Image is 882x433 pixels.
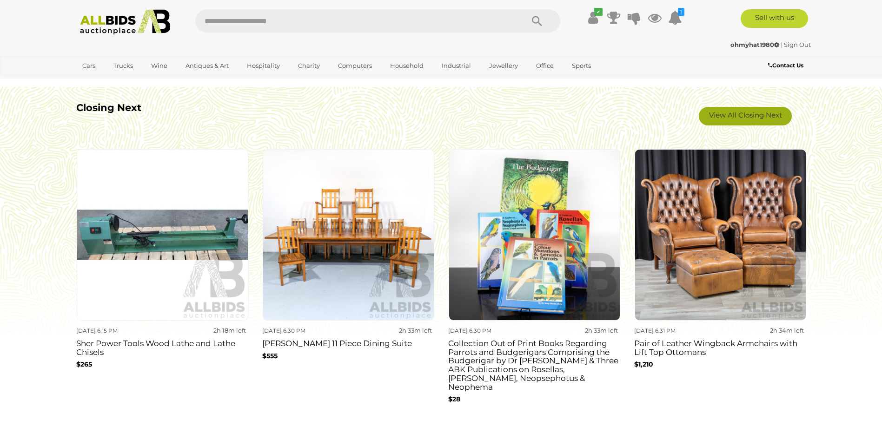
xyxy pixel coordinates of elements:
div: [DATE] 6:15 PM [76,326,159,336]
a: Sports [566,58,597,73]
div: [DATE] 6:31 PM [634,326,717,336]
a: [DATE] 6:30 PM 2h 33m left Collection Out of Print Books Regarding Parrots and Budgerigars Compri... [448,149,620,415]
a: Office [530,58,560,73]
img: Pair of Leather Wingback Armchairs with Lift Top Ottomans [635,149,806,321]
button: Search [514,9,560,33]
img: Collection Out of Print Books Regarding Parrots and Budgerigars Comprising the Budgerigar by Dr R... [449,149,620,321]
a: Computers [332,58,378,73]
a: [DATE] 6:15 PM 2h 18m left Sher Power Tools Wood Lathe and Lathe Chisels $265 [76,149,248,415]
strong: 2h 18m left [213,327,246,334]
h3: Sher Power Tools Wood Lathe and Lathe Chisels [76,337,248,356]
a: 1 [668,9,682,26]
b: Contact Us [768,62,803,69]
a: Contact Us [768,60,806,71]
a: Industrial [436,58,477,73]
h3: [PERSON_NAME] 11 Piece Dining Suite [262,337,434,348]
b: $28 [448,395,460,403]
b: $265 [76,360,92,368]
a: Wine [145,58,173,73]
a: Hospitality [241,58,286,73]
a: Jewellery [483,58,524,73]
strong: 2h 33m left [399,327,432,334]
h3: Collection Out of Print Books Regarding Parrots and Budgerigars Comprising the Budgerigar by Dr [... [448,337,620,391]
div: [DATE] 6:30 PM [448,326,531,336]
strong: 2h 33m left [585,327,618,334]
a: [GEOGRAPHIC_DATA] [76,73,154,89]
a: Sell with us [741,9,808,28]
a: Charity [292,58,326,73]
a: Household [384,58,430,73]
a: [DATE] 6:30 PM 2h 33m left [PERSON_NAME] 11 Piece Dining Suite $555 [262,149,434,415]
i: 1 [678,8,684,16]
a: Antiques & Art [179,58,235,73]
img: Sher Power Tools Wood Lathe and Lathe Chisels [77,149,248,321]
a: Sign Out [784,41,811,48]
strong: 2h 34m left [770,327,804,334]
b: Closing Next [76,102,141,113]
strong: ohmyhat1980 [730,41,779,48]
b: $1,210 [634,360,653,368]
a: View All Closing Next [699,107,792,125]
b: $555 [262,352,278,360]
a: Cars [76,58,101,73]
img: Allbids.com.au [75,9,176,35]
a: ✔ [586,9,600,26]
i: ✔ [594,8,603,16]
span: | [781,41,783,48]
a: [DATE] 6:31 PM 2h 34m left Pair of Leather Wingback Armchairs with Lift Top Ottomans $1,210 [634,149,806,415]
a: ohmyhat1980 [730,41,781,48]
h3: Pair of Leather Wingback Armchairs with Lift Top Ottomans [634,337,806,356]
div: [DATE] 6:30 PM [262,326,345,336]
img: Jimmy Possum 11 Piece Dining Suite [263,149,434,321]
a: Trucks [107,58,139,73]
